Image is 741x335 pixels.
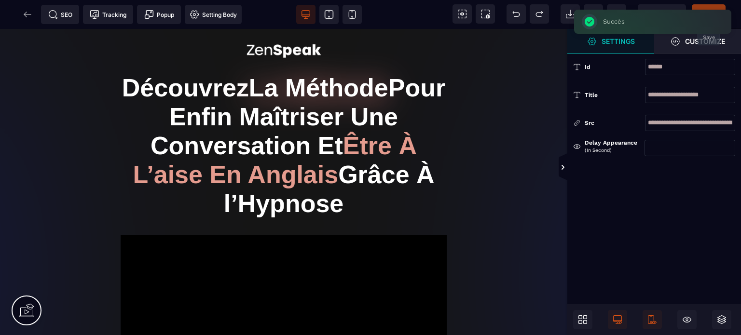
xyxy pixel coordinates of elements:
[638,4,686,24] span: Preview
[48,10,72,19] span: SEO
[585,90,645,100] div: Title
[677,310,697,329] span: Hide/Show Block
[712,310,731,329] span: Open Layers
[190,10,237,19] span: Setting Body
[144,10,174,19] span: Popup
[585,118,645,128] div: Src
[585,62,645,72] div: Id
[476,4,495,24] span: Screenshot
[654,29,741,54] span: Open Style Manager
[585,139,645,154] div: Delay Appearance
[90,10,126,19] span: Tracking
[121,40,447,194] h1: Découvrez Pour Enfin Maîtriser Une Conversation Et Grâce À l’Hypnose
[585,147,645,154] small: (in second)
[249,45,388,73] span: La Méthode
[643,310,662,329] span: Mobile Only
[567,29,654,54] span: Settings
[602,38,635,45] strong: Settings
[235,7,332,38] img: adf03937b17c6f48210a28371234eee9_logo_zenspeak.png
[608,310,627,329] span: Desktop Only
[133,103,424,160] span: Être À L’aise En Anglais
[573,310,592,329] span: Open Blocks
[685,38,725,45] strong: Customize
[453,4,472,24] span: View components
